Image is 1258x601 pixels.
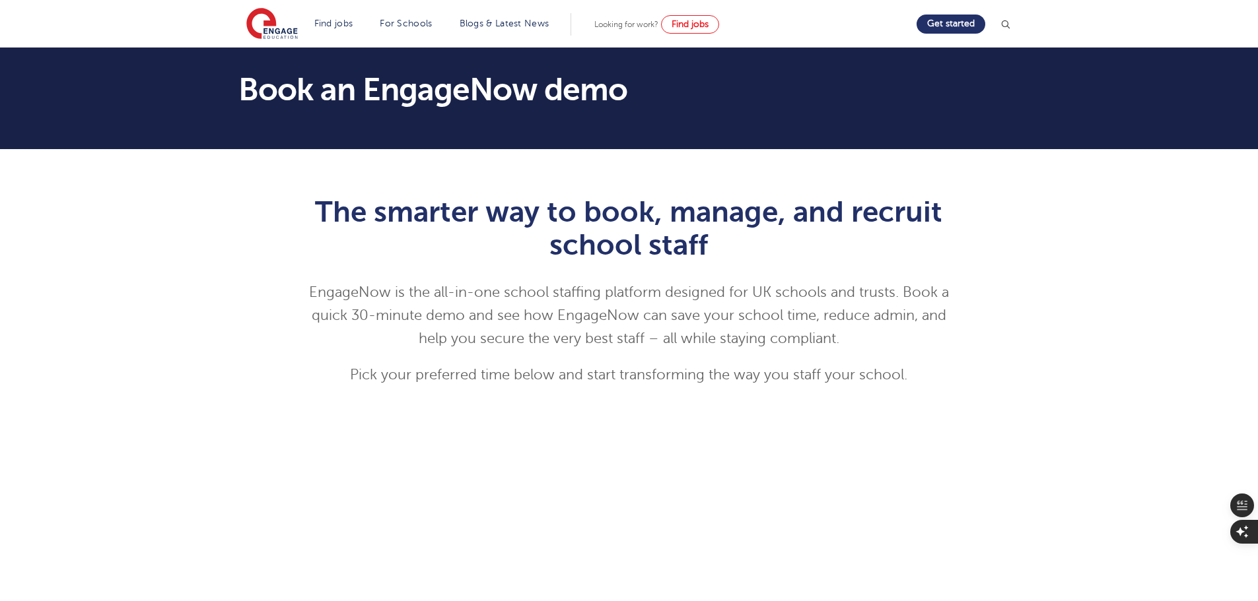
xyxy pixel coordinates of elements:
a: Find jobs [314,18,353,28]
img: Engage Education [246,8,298,41]
h1: The smarter way to book, manage, and recruit school staff [305,195,953,261]
p: Pick your preferred time below and start transforming the way you staff your school. [305,364,953,387]
a: Get started [917,15,985,34]
span: Find jobs [672,19,709,29]
p: EngageNow is the all-in-one school staffing platform designed for UK schools and trusts. Book a q... [305,281,953,350]
a: For Schools [380,18,432,28]
a: Find jobs [661,15,719,34]
a: Blogs & Latest News [460,18,549,28]
span: Looking for work? [594,20,658,29]
h1: Book an EngageNow demo [238,74,753,106]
